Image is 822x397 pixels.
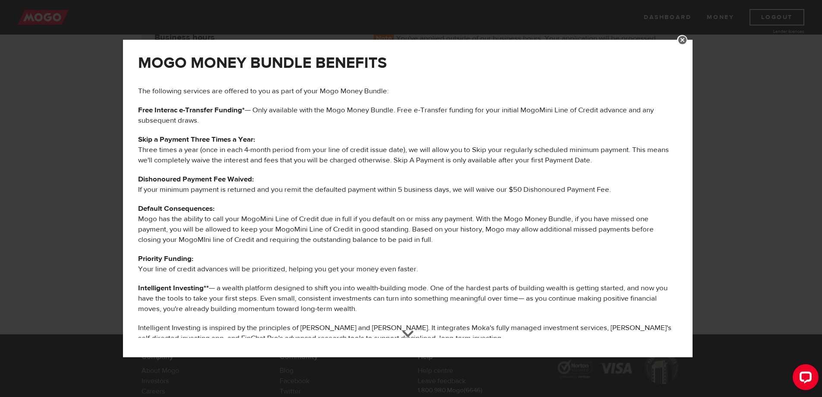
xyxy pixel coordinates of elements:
[138,283,677,314] p: — a wealth platform designed to shift you into wealth-building mode. One of the hardest parts of ...
[138,203,677,245] p: Mogo has the ability to call your MogoMini Line of Credit due in full if you default on or miss a...
[138,86,677,96] p: The following services are offered to you as part of your Mogo Money Bundle:
[138,134,677,165] p: Three times a year (once in each 4-month period from your line of credit issue date), we will all...
[138,254,677,274] p: Your line of credit advances will be prioritized, helping you get your money even faster.
[138,105,245,115] b: Free Interac e-Transfer Funding*
[138,54,677,72] h2: MOGO MONEY BUNDLE BENEFITS
[138,175,254,184] b: Dishonoured Payment Fee Waived:
[138,204,214,213] b: Default Consequences:
[138,174,677,195] p: If your minimum payment is returned and you remit the defaulted payment within 5 business days, w...
[138,135,255,144] b: Skip a Payment Three Times a Year:
[786,361,822,397] iframe: LiveChat chat widget
[138,254,193,264] b: Priority Funding:
[138,283,209,293] b: Intelligent Investing**
[138,105,677,126] p: — Only available with the Mogo Money Bundle. Free e-Transfer funding for your initial MogoMini Li...
[138,323,677,343] p: Intelligent Investing is inspired by the principles of [PERSON_NAME] and [PERSON_NAME]. It integr...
